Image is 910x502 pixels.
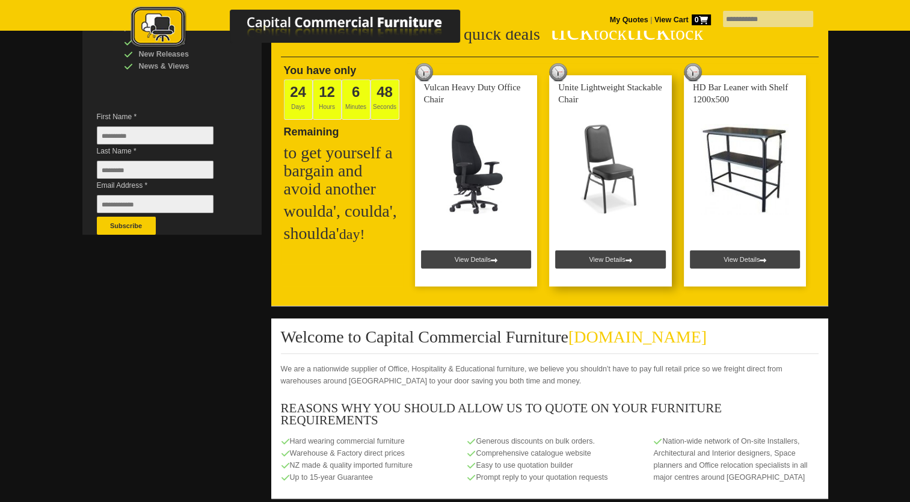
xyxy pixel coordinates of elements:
span: 48 [377,84,393,100]
p: Generous discounts on bulk orders. Comprehensive catalogue website Easy to use quotation builder ... [467,435,632,483]
strong: View Cart [654,16,711,24]
a: Capital Commercial Furniture Logo [97,6,518,54]
h2: Welcome to Capital Commercial Furniture [281,328,819,354]
img: tick tock deal clock [684,63,702,81]
img: tick tock deal clock [415,63,433,81]
h2: to get yourself a bargain and avoid another [284,144,404,198]
span: tock [594,22,627,44]
span: Email Address * [97,179,232,191]
span: Hours [313,79,342,120]
h2: woulda', coulda', [284,202,404,220]
span: 0 [692,14,711,25]
span: Last Name * [97,145,232,157]
span: day! [339,226,365,242]
h3: REASONS WHY YOU SHOULD ALLOW US TO QUOTE ON YOUR FURNITURE REQUIREMENTS [281,402,819,426]
span: Seconds [370,79,399,120]
a: View Cart0 [652,16,710,24]
input: First Name * [97,126,214,144]
span: 6 [352,84,360,100]
h2: Better be quick deals [281,21,819,57]
img: Capital Commercial Furniture Logo [97,6,518,50]
span: Days [284,79,313,120]
span: Remaining [284,121,339,138]
span: Minutes [342,79,370,120]
p: We are a nationwide supplier of Office, Hospitality & Educational furniture, we believe you shoul... [281,363,819,387]
span: " [540,17,703,45]
img: tick tock deal clock [549,63,567,81]
span: You have only [284,64,357,76]
a: My Quotes [610,16,648,24]
span: 12 [319,84,335,100]
input: Email Address * [97,195,214,213]
span: First Name * [97,111,232,123]
p: Nation-wide network of On-site Installers, Architectural and Interior designers, Space planners a... [653,435,818,483]
span: [DOMAIN_NAME] [568,327,707,346]
button: Subscribe [97,217,156,235]
h2: shoulda' [284,225,404,243]
span: tock [670,22,703,44]
div: News & Views [124,60,238,72]
p: Hard wearing commercial furniture Warehouse & Factory direct prices NZ made & quality imported fu... [281,435,446,483]
input: Last Name * [97,161,214,179]
span: 24 [290,84,306,100]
